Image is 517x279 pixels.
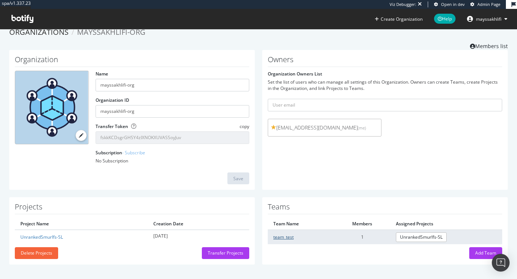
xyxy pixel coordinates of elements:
div: Open Intercom Messenger [492,254,510,272]
button: Create Organization [374,16,423,23]
span: Admin Page [477,1,500,7]
a: Admin Page [470,1,500,7]
div: Viz Debugger: [390,1,416,7]
span: Open in dev [441,1,465,7]
button: mayssakhlifi [461,13,513,25]
a: Open in dev [434,1,465,7]
span: mayssakhlifi [476,16,501,22]
span: Help [434,14,456,24]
